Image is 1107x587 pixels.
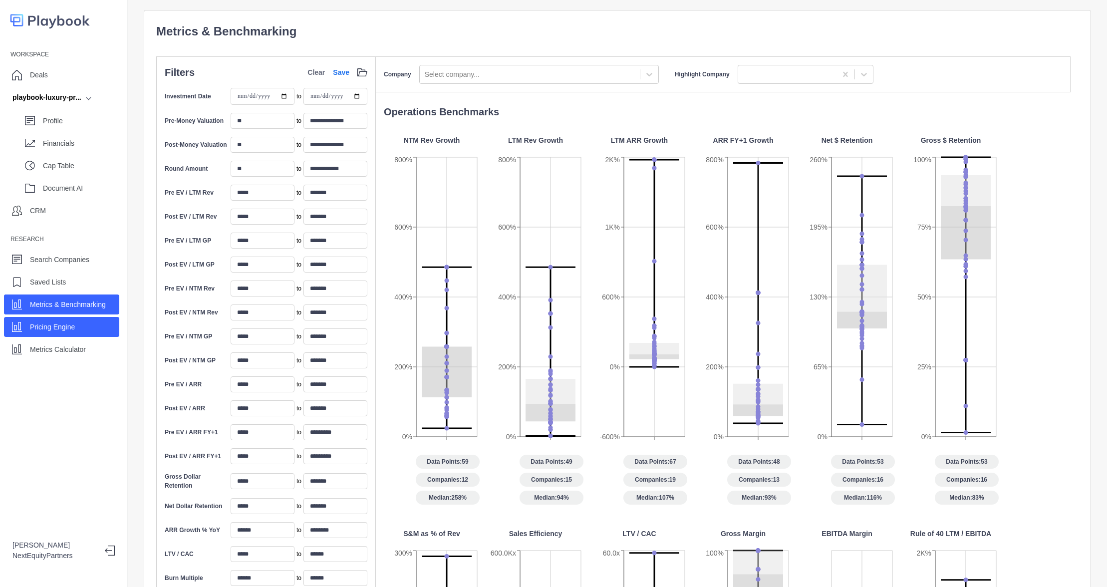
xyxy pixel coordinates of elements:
[727,455,791,469] span: Data Points: 48
[394,549,412,557] tspan: 300%
[520,491,583,505] span: Median: 94%
[296,356,301,365] span: to
[384,70,411,79] label: Company
[921,433,931,441] tspan: 0%
[520,455,583,469] span: Data Points: 49
[43,116,119,126] p: Profile
[165,140,227,149] label: Post-Money Valuation
[165,502,222,511] label: Net Dollar Retention
[165,574,203,583] label: Burn Multiple
[296,236,301,245] span: to
[623,473,687,487] span: Companies: 19
[296,116,301,125] span: to
[30,70,48,80] p: Deals
[296,92,301,101] span: to
[296,284,301,293] span: to
[917,363,931,371] tspan: 25%
[822,135,873,146] p: Net $ Retention
[498,293,516,301] tspan: 400%
[296,404,301,413] span: to
[394,363,412,371] tspan: 200%
[706,549,724,557] tspan: 100%
[706,223,724,231] tspan: 600%
[165,116,224,125] label: Pre-Money Valuation
[30,322,75,332] p: Pricing Engine
[165,332,212,341] label: Pre EV / NTM GP
[296,477,301,486] span: to
[165,65,195,80] p: Filters
[520,473,583,487] span: Companies: 15
[727,491,791,505] span: Median: 93%
[810,293,828,301] tspan: 130%
[611,135,668,146] p: LTM ARR Growth
[296,332,301,341] span: to
[810,223,828,231] tspan: 195%
[296,140,301,149] span: to
[30,255,89,265] p: Search Companies
[498,223,516,231] tspan: 600%
[43,161,119,171] p: Cap Table
[416,473,480,487] span: Companies: 12
[416,491,480,505] span: Median: 258%
[509,529,562,539] p: Sales Efficiency
[296,260,301,269] span: to
[714,433,724,441] tspan: 0%
[30,277,66,288] p: Saved Lists
[384,104,1071,119] p: Operations Benchmarks
[917,293,931,301] tspan: 50%
[296,502,301,511] span: to
[30,299,106,310] p: Metrics & Benchmarking
[296,164,301,173] span: to
[30,206,46,216] p: CRM
[416,455,480,469] span: Data Points: 59
[165,472,229,490] label: Gross Dollar Retention
[831,473,895,487] span: Companies: 16
[623,491,687,505] span: Median: 107%
[404,135,460,146] p: NTM Rev Growth
[602,293,620,301] tspan: 600%
[498,156,516,164] tspan: 800%
[296,550,301,559] span: to
[706,363,724,371] tspan: 200%
[12,92,81,103] div: playbook-luxury-pr...
[403,529,460,539] p: S&M as % of Rev
[296,188,301,197] span: to
[165,404,205,413] label: Post EV / ARR
[296,574,301,583] span: to
[706,293,724,301] tspan: 400%
[831,455,895,469] span: Data Points: 53
[156,22,1079,40] p: Metrics & Benchmarking
[402,433,412,441] tspan: 0%
[910,529,991,539] p: Rule of 40 LTM / EBITDA
[394,293,412,301] tspan: 400%
[831,491,895,505] span: Median: 116%
[296,380,301,389] span: to
[713,135,774,146] p: ARR FY+1 Growth
[43,183,119,194] p: Document AI
[296,526,301,535] span: to
[706,156,724,164] tspan: 800%
[721,529,766,539] p: Gross Margin
[165,550,194,559] label: LTV / CAC
[810,156,828,164] tspan: 260%
[508,135,563,146] p: LTM Rev Growth
[333,67,349,78] a: Save
[935,491,999,505] span: Median: 83%
[935,473,999,487] span: Companies: 16
[935,455,999,469] span: Data Points: 53
[165,284,215,293] label: Pre EV / NTM Rev
[165,526,220,535] label: ARR Growth % YoY
[165,260,215,269] label: Post EV / LTM GP
[622,529,656,539] p: LTV / CAC
[296,212,301,221] span: to
[491,549,516,557] tspan: 600.0Kx
[12,551,97,561] p: NextEquityPartners
[10,10,90,30] img: logo-colored
[12,540,97,551] p: [PERSON_NAME]
[506,433,516,441] tspan: 0%
[296,428,301,437] span: to
[605,223,620,231] tspan: 1K%
[921,135,981,146] p: Gross $ Retention
[307,67,325,78] p: Clear
[165,92,211,101] label: Investment Date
